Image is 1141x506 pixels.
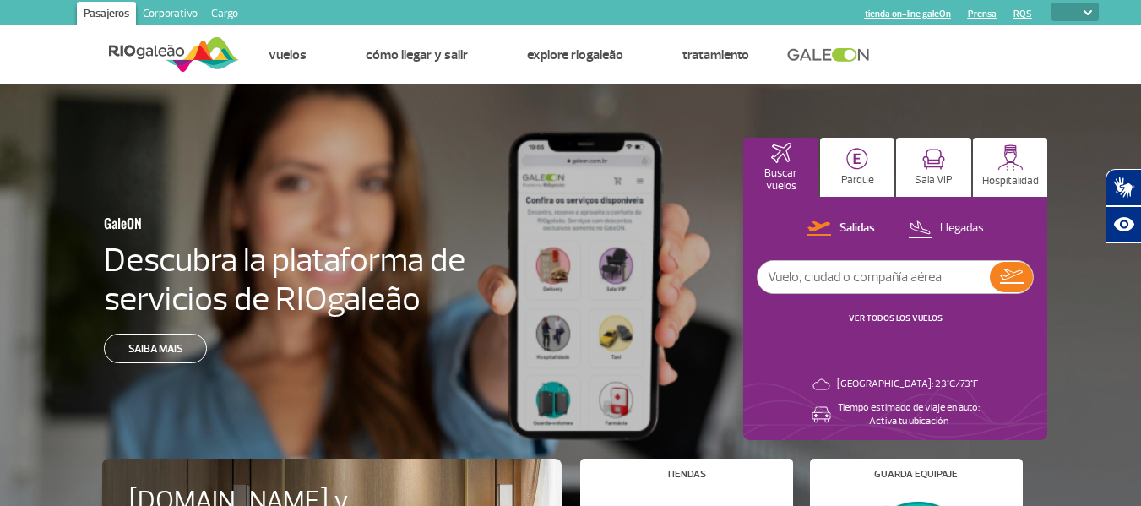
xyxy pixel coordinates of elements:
[104,334,207,363] a: Saiba mais
[820,138,895,197] button: Parque
[865,8,951,19] a: tienda on-line galeOn
[874,470,958,479] h4: Guarda equipaje
[771,143,791,163] img: airplaneHomeActive.svg
[997,144,1024,171] img: hospitality.svg
[968,8,997,19] a: Prensa
[802,218,880,240] button: Salidas
[1106,169,1141,243] div: Plugin de acessibilidade da Hand Talk.
[104,241,469,318] h4: Descubra la plataforma de servicios de RIOgaleão
[758,261,990,293] input: Vuelo, ciudad o compañía aérea
[844,312,948,325] button: VER TODOS LOS VUELOS
[896,138,971,197] button: Sala VIP
[846,148,868,170] img: carParkingHome.svg
[743,138,818,197] button: Buscar vuelos
[752,167,810,193] p: Buscar vuelos
[682,46,749,63] a: Tratamiento
[77,2,136,29] a: Pasajeros
[903,218,989,240] button: Llegadas
[982,175,1039,188] p: Hospitalidad
[1013,8,1032,19] a: RQS
[366,46,468,63] a: Cómo llegar y salir
[940,220,984,237] p: Llegadas
[136,2,204,29] a: Corporativo
[841,174,874,187] p: Parque
[973,138,1048,197] button: Hospitalidad
[269,46,307,63] a: Vuelos
[666,470,706,479] h4: Tiendas
[837,378,978,391] p: [GEOGRAPHIC_DATA]: 23°C/73°F
[104,205,386,241] h3: GaleON
[204,2,245,29] a: Cargo
[1106,169,1141,206] button: Abrir tradutor de língua de sinais.
[527,46,623,63] a: Explore RIOgaleão
[838,401,980,428] p: Tiempo estimado de viaje en auto: Activa tu ubicación
[915,174,953,187] p: Sala VIP
[839,220,875,237] p: Salidas
[849,313,943,324] a: VER TODOS LOS VUELOS
[1106,206,1141,243] button: Abrir recursos assistivos.
[922,149,945,170] img: vipRoom.svg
